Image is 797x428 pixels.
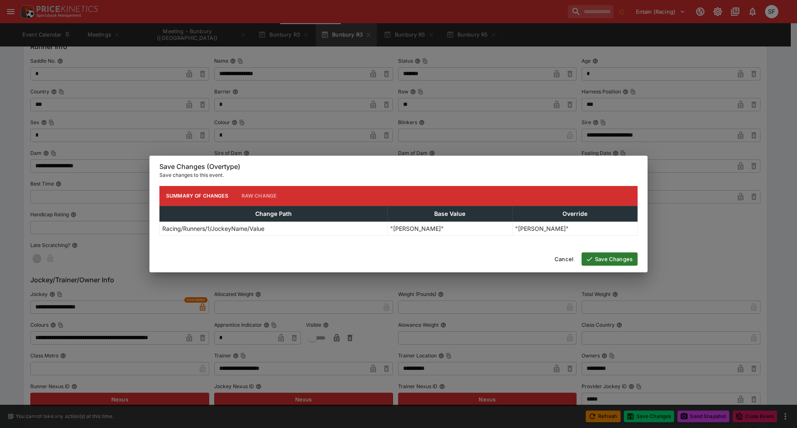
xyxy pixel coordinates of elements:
p: Save changes to this event. [159,171,638,179]
td: "[PERSON_NAME]" [388,221,513,235]
th: Base Value [388,206,513,221]
th: Change Path [160,206,388,221]
button: Cancel [550,252,578,266]
th: Override [512,206,637,221]
h6: Save Changes (Overtype) [159,162,638,171]
button: Summary of Changes [159,186,235,206]
button: Save Changes [582,252,638,266]
button: Raw Change [235,186,284,206]
p: Racing/Runners/1/JockeyName/Value [162,224,264,233]
td: "[PERSON_NAME]" [512,221,637,235]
